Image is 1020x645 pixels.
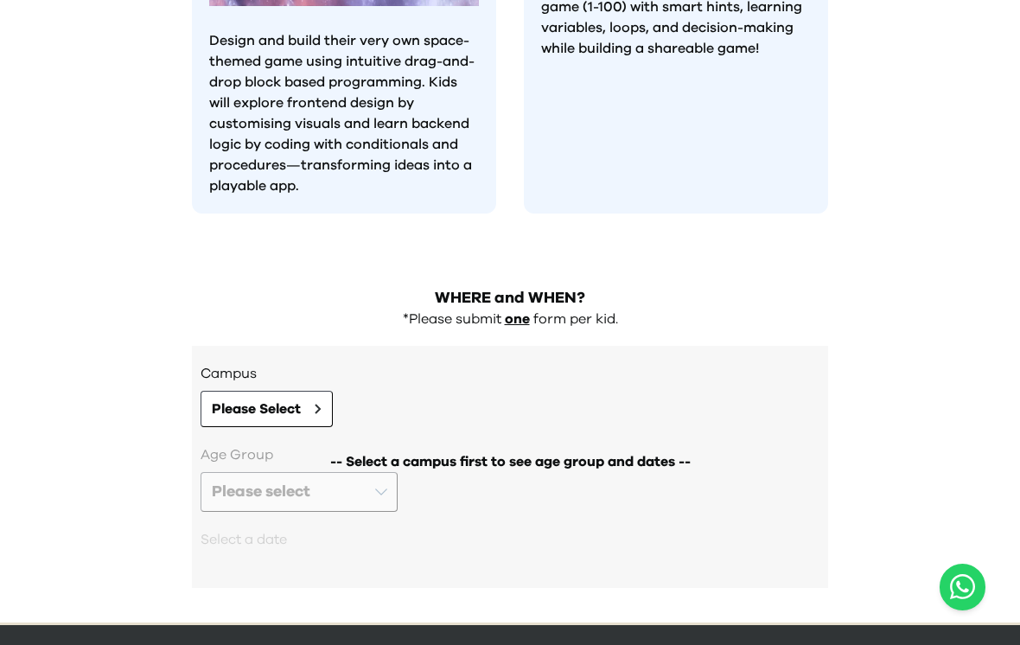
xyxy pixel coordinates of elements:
[940,564,985,610] a: Chat with us on WhatsApp
[201,363,819,384] h3: Campus
[192,310,828,329] div: *Please submit form per kid.
[330,451,691,472] span: -- Select a campus first to see age group and dates --
[192,286,828,310] h2: WHERE and WHEN?
[505,310,530,329] p: one
[201,391,333,427] button: Please Select
[940,564,985,610] button: Open WhatsApp chat
[212,399,301,419] span: Please Select
[209,30,479,196] p: Design and build their very own space-themed game using intuitive drag-and-drop block based progr...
